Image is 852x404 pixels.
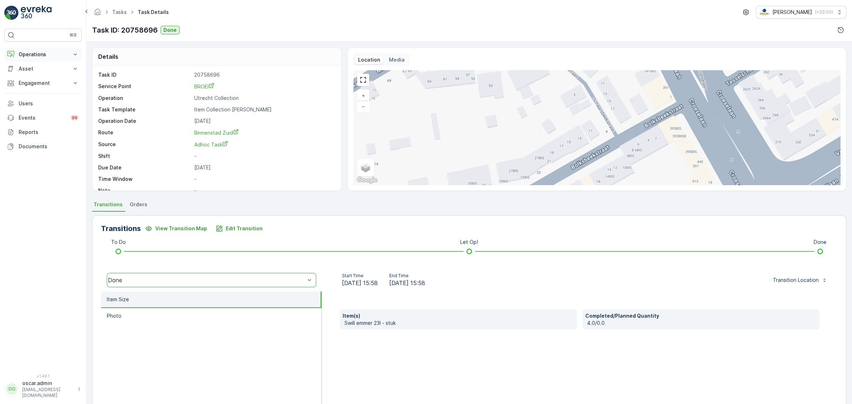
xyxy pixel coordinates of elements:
[358,56,380,63] p: Location
[101,223,141,234] p: Transitions
[98,106,191,113] p: Task Template
[389,273,425,279] p: End Time
[107,312,122,319] p: Photo
[98,175,191,183] p: Time Window
[772,9,812,16] p: [PERSON_NAME]
[4,125,82,139] a: Reports
[4,47,82,62] button: Operations
[226,225,263,232] p: Edit Transition
[342,273,378,279] p: Start Time
[4,76,82,90] button: Engagement
[460,239,478,246] p: Let Op!
[358,101,368,112] a: Zoom Out
[19,65,67,72] p: Asset
[194,117,334,125] p: [DATE]
[98,52,118,61] p: Details
[98,71,191,78] p: Task ID
[194,153,334,160] p: -
[194,71,334,78] p: 20758696
[4,374,82,378] span: v 1.48.1
[194,83,214,90] span: BROEI
[194,187,334,194] p: -
[21,6,52,20] img: logo_light-DOdMpM7g.png
[111,239,126,246] p: To Do
[70,32,77,38] p: ⌘B
[355,175,379,185] img: Google
[130,201,147,208] span: Orders
[98,129,191,136] p: Route
[194,175,334,183] p: -
[194,141,334,148] a: Adhoc Task
[342,279,378,287] span: [DATE] 15:58
[92,25,158,35] p: Task ID: 20758696
[211,223,267,234] button: Edit Transition
[768,274,832,286] button: Transition Location
[19,114,66,121] p: Events
[136,9,170,16] span: Task Details
[358,90,368,101] a: Zoom In
[344,319,574,327] p: Swill emmer 23l - stuk
[155,225,207,232] p: View Transition Map
[194,164,334,171] p: [DATE]
[19,80,67,87] p: Engagement
[759,8,770,16] img: basis-logo_rgb2x.png
[22,387,74,398] p: [EMAIL_ADDRESS][DOMAIN_NAME]
[194,141,228,148] span: Adhoc Task
[194,95,334,102] p: Utrecht Collection
[112,9,127,15] a: Tasks
[194,106,334,113] p: Item Collection [PERSON_NAME]
[161,26,180,34] button: Done
[4,62,82,76] button: Asset
[343,312,574,319] p: Item(s)
[358,74,368,85] a: View Fullscreen
[389,56,405,63] p: Media
[98,117,191,125] p: Operation Date
[98,187,191,194] p: Note
[4,380,82,398] button: OOoscar.admin[EMAIL_ADDRESS][DOMAIN_NAME]
[72,115,77,121] p: 99
[362,103,365,109] span: −
[19,51,67,58] p: Operations
[19,143,79,150] p: Documents
[108,277,305,283] div: Done
[389,279,425,287] span: [DATE] 15:58
[6,383,18,395] div: OO
[19,100,79,107] p: Users
[98,141,191,148] p: Source
[362,92,365,98] span: +
[814,239,827,246] p: Done
[358,160,373,175] a: Layers
[587,319,817,327] p: 4.0/0.0
[98,95,191,102] p: Operation
[756,6,846,19] button: [PERSON_NAME](+02:00)
[94,11,101,17] a: Homepage
[22,380,74,387] p: oscar.admin
[4,6,19,20] img: logo
[163,27,177,34] p: Done
[98,153,191,160] p: Shift
[19,129,79,136] p: Reports
[98,83,191,90] p: Service Point
[194,129,334,136] a: Binnenstad Zuid
[141,223,211,234] button: View Transition Map
[4,111,82,125] a: Events99
[107,296,129,303] p: Item Size
[98,164,191,171] p: Due Date
[194,130,239,136] span: Binnenstad Zuid
[815,9,833,15] p: ( +02:00 )
[773,276,819,284] p: Transition Location
[4,96,82,111] a: Users
[355,175,379,185] a: Open this area in Google Maps (opens a new window)
[585,312,817,319] p: Completed/Planned Quantity
[4,139,82,154] a: Documents
[94,201,123,208] span: Transitions
[194,83,334,90] a: BROEI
